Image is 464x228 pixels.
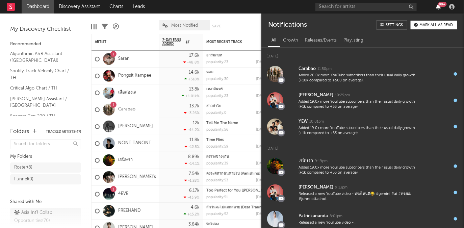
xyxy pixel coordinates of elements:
[184,77,200,81] div: +318 %
[377,20,407,30] a: Settings
[299,192,417,202] div: Released a new YouTube video - ทรงไหนดี😂 #gemini #ai #ทรงผม #johnnattachot.
[280,35,302,46] div: Growth
[206,145,229,149] div: popularity: 59
[438,2,447,7] div: 99 +
[10,67,74,81] a: Spotify Track Velocity Chart / TH
[14,209,75,225] div: Asia Int'l Collab Opportunities ( 70 )
[256,77,267,81] div: [DATE]
[118,107,135,112] a: Carabao
[299,91,333,99] div: [PERSON_NAME]
[189,53,200,58] div: 17.6k
[206,94,228,98] div: popularity: 23
[340,35,367,46] div: Playlisting
[302,35,340,46] div: Releases/Events
[189,70,200,75] div: 14.6k
[206,206,267,209] div: สักวันจะไม่แตกสลาย (Dear Trauma)
[261,179,464,206] a: [PERSON_NAME]9:13pmReleased a new YouTube video - ทรงไหนดี😂 #gemini #ai #ทรงผม #johnnattachot.
[299,99,417,110] div: Added 19.0x more YouTube subscribers than their usual daily growth (+1k compared to +53 on average).
[189,188,200,193] div: 6.17k
[330,214,342,219] div: 8:01pm
[206,189,267,193] div: Too Perfect for You (สวย เริ่ด เชิด)
[411,21,457,29] button: Mark all as read
[206,223,267,226] div: ทิ้งไม่ลง
[206,212,228,216] div: popularity: 52
[206,206,266,209] a: สักวันจะไม่แตกสลาย (Dear Trauma)
[189,172,200,176] div: 7.54k
[184,195,200,200] div: -43.9 %
[206,121,238,125] a: Tell Me The Name
[10,174,81,184] a: Funnel(0)
[188,222,200,227] div: 3.64k
[299,165,417,176] div: Added 19.0x more YouTube subscribers than their usual daily growth (+1k compared to +53 on average).
[335,185,347,190] div: 9:13pm
[102,17,108,36] div: Filters
[182,94,200,98] div: +1.01k %
[14,163,32,172] div: Roster ( 8 )
[261,113,464,140] a: YEW10:01pmAdded 19.0x more YouTube subscribers than their usual daily growth (+1k compared to +53...
[261,140,464,153] div: [DATE]
[118,73,151,79] a: Pongsit Kampee
[436,4,441,9] button: 99+
[206,60,228,64] div: popularity: 23
[386,23,403,27] div: Settings
[206,138,267,142] div: Time Flies
[261,87,464,113] a: [PERSON_NAME]10:29pmAdded 19.0x more YouTube subscribers than their usual daily growth (+1k compa...
[206,71,267,74] div: หอม
[162,38,184,46] span: 7-Day Fans Added
[14,175,33,183] div: Funnel ( 0 )
[206,87,223,91] a: เหงาจันทร์
[317,67,332,72] div: 11:50pm
[268,20,307,30] div: Notifications
[206,162,229,166] div: popularity: 39
[184,212,200,217] div: +15.2 %
[256,179,267,182] div: [DATE]
[315,159,328,164] div: 9:19pm
[189,104,200,108] div: 13.7k
[206,87,267,91] div: เหงาจันทร์
[118,141,151,146] a: NONT TANONT
[206,189,273,193] a: Too Perfect for You ([PERSON_NAME])
[10,50,74,64] a: Algorithmic A&R Assistant ([GEOGRAPHIC_DATA])
[184,128,200,132] div: -44.2 %
[118,90,136,96] a: เสือสองเล
[10,198,81,206] div: Shared with Me
[299,118,308,126] div: YEW
[299,183,333,192] div: [PERSON_NAME]
[299,126,417,136] div: Added 19.0x more YouTube subscribers than their usual daily growth (+1k compared to +53 on average).
[261,61,464,87] a: Carabao11:50pmAdded 20.0x more YouTube subscribers than their usual daily growth (+10k compared t...
[299,220,417,225] div: Released a new YouTube video - ..
[189,87,200,92] div: 13.8k
[206,155,229,159] a: ฝังร่างข้างๆกัน
[315,3,417,11] input: Search for artists
[256,196,267,199] div: [DATE]
[95,40,146,44] div: Artist
[206,138,224,142] a: Time Flies
[206,223,219,226] a: ทิ้งไม่ลง
[10,153,81,161] div: My Folders
[10,40,81,48] div: Recommended
[206,196,228,199] div: popularity: 51
[118,56,130,62] a: Saran
[261,48,464,61] div: [DATE]
[299,212,328,220] div: Patrickananda
[10,25,81,33] div: My Discovery Checklist
[189,138,200,142] div: 11.8k
[256,162,267,166] div: [DATE]
[10,140,81,149] input: Search for folders...
[118,174,156,180] a: [PERSON_NAME]'s
[299,73,417,83] div: Added 20.0x more YouTube subscribers than their usual daily growth (+10k compared to +500 on aver...
[206,155,267,159] div: ฝังร่างข้างๆกัน
[206,71,213,74] a: หอม
[206,172,260,176] a: คงจะดีหากฉันหายไป (Vanishing)
[206,40,257,44] div: Most Recent Track
[299,157,313,165] div: เรนิษรา
[256,128,267,132] div: [DATE]
[10,84,74,92] a: Critical Algo Chart / TH
[206,54,267,57] div: อารัมภบท
[419,23,453,27] div: Mark all as read
[183,60,200,65] div: -48.8 %
[212,24,221,28] button: Save
[118,124,153,129] a: [PERSON_NAME]
[118,157,133,163] a: เรนิษรา
[188,155,200,159] div: 8.89k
